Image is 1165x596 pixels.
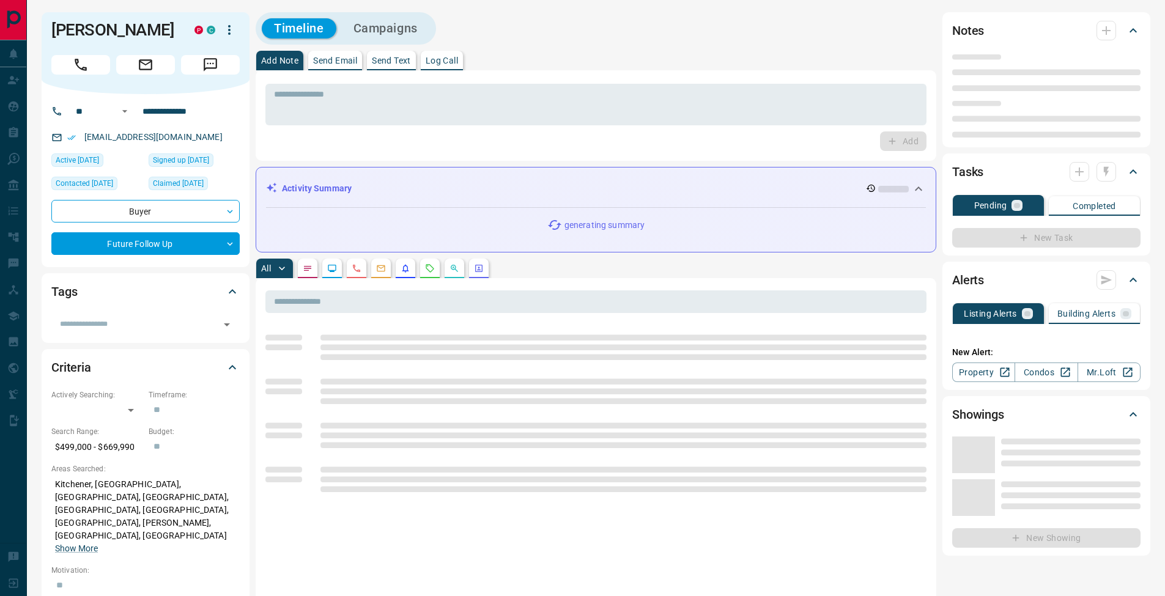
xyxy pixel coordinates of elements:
div: Activity Summary [266,177,926,200]
div: Future Follow Up [51,232,240,255]
div: Criteria [51,353,240,382]
svg: Agent Actions [474,263,484,273]
p: Send Email [313,56,357,65]
p: Send Text [372,56,411,65]
h1: [PERSON_NAME] [51,20,176,40]
p: All [261,264,271,273]
span: Email [116,55,175,75]
div: Tags [51,277,240,306]
p: Add Note [261,56,298,65]
p: Completed [1073,202,1116,210]
div: Sat Dec 07 2024 [149,177,240,194]
p: Listing Alerts [964,309,1017,318]
button: Open [218,316,235,333]
p: Areas Searched: [51,463,240,474]
a: Mr.Loft [1078,362,1141,382]
span: Signed up [DATE] [153,154,209,166]
svg: Email Verified [67,133,76,142]
div: Showings [952,400,1141,429]
p: Search Range: [51,426,142,437]
p: Activity Summary [282,182,352,195]
h2: Tags [51,282,77,301]
div: Wed Sep 03 2025 [51,177,142,194]
p: Pending [974,201,1007,210]
h2: Alerts [952,270,984,290]
div: Buyer [51,200,240,223]
p: Log Call [426,56,458,65]
h2: Criteria [51,358,91,377]
div: Notes [952,16,1141,45]
p: Motivation: [51,565,240,576]
svg: Opportunities [449,263,459,273]
svg: Notes [303,263,313,273]
button: Timeline [262,18,336,39]
p: New Alert: [952,346,1141,359]
p: Kitchener, [GEOGRAPHIC_DATA], [GEOGRAPHIC_DATA], [GEOGRAPHIC_DATA], [GEOGRAPHIC_DATA], [GEOGRAPHI... [51,474,240,559]
a: [EMAIL_ADDRESS][DOMAIN_NAME] [84,132,223,142]
p: Timeframe: [149,389,240,400]
svg: Listing Alerts [401,263,410,273]
svg: Emails [376,263,386,273]
div: Alerts [952,265,1141,295]
a: Condos [1015,362,1078,382]
p: Budget: [149,426,240,437]
div: condos.ca [207,26,215,34]
span: Contacted [DATE] [56,177,113,189]
h2: Tasks [952,162,983,182]
p: $499,000 - $669,990 [51,437,142,457]
svg: Requests [425,263,435,273]
a: Property [952,362,1015,382]
span: Claimed [DATE] [153,177,204,189]
div: Sun Oct 20 2024 [149,153,240,171]
button: Show More [55,542,98,555]
span: Active [DATE] [56,154,99,166]
button: Campaigns [341,18,430,39]
div: Sun Oct 12 2025 [51,153,142,171]
p: generating summary [564,219,645,232]
svg: Lead Browsing Activity [327,263,337,273]
div: property.ca [194,26,203,34]
span: Message [181,55,240,75]
button: Open [117,104,132,119]
p: Actively Searching: [51,389,142,400]
div: Tasks [952,157,1141,186]
p: Building Alerts [1057,309,1115,318]
h2: Notes [952,21,984,40]
h2: Showings [952,405,1004,424]
span: Call [51,55,110,75]
svg: Calls [352,263,361,273]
